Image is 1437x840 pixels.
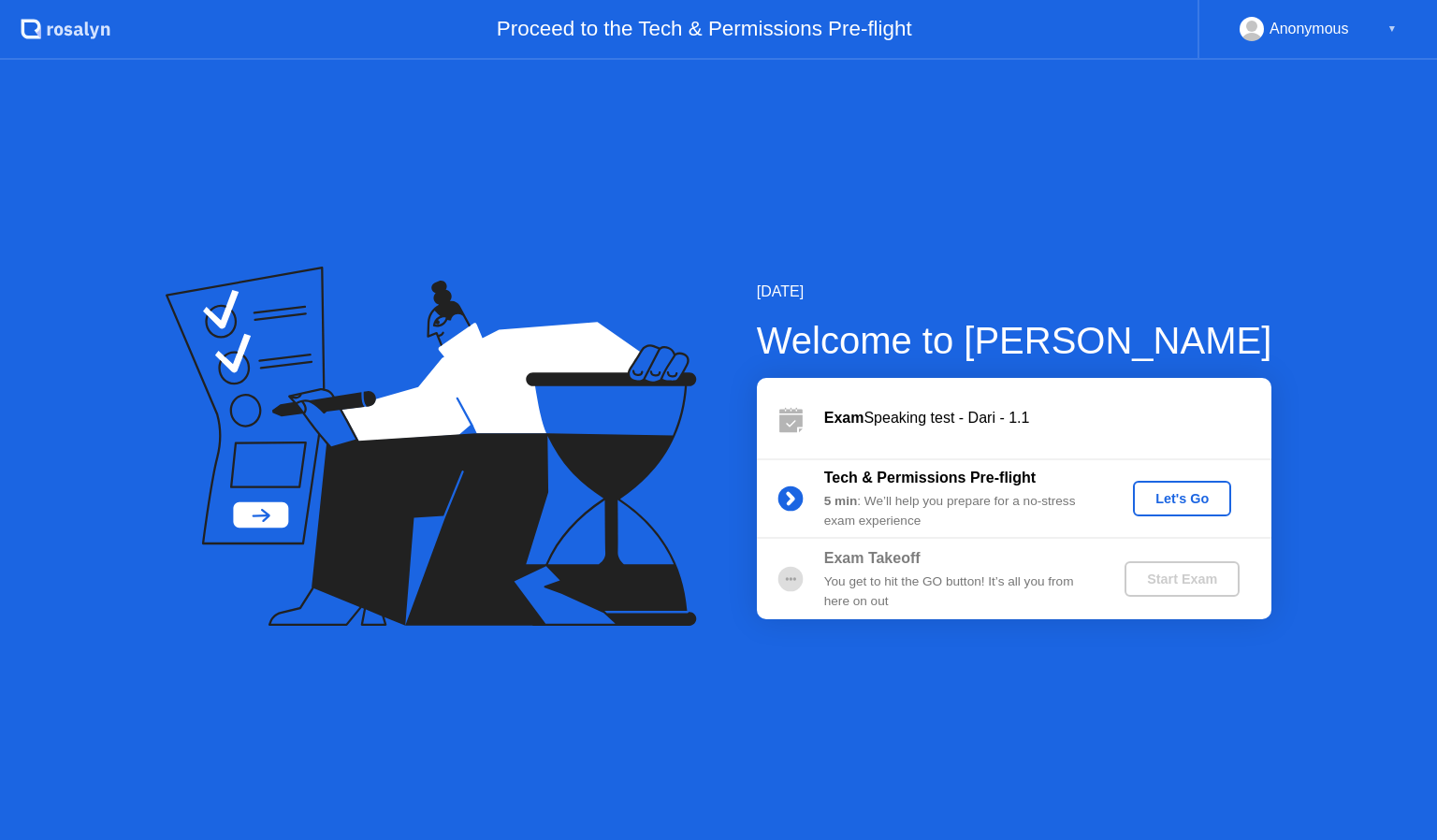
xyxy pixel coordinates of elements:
div: : We’ll help you prepare for a no-stress exam experience [824,492,1094,530]
b: Exam Takeoff [824,550,921,566]
div: Welcome to [PERSON_NAME] [757,312,1272,369]
button: Let's Go [1133,481,1231,516]
div: Anonymous [1270,17,1349,41]
div: Start Exam [1132,572,1232,587]
div: [DATE] [757,281,1272,303]
div: Speaking test - Dari - 1.1 [824,407,1271,429]
div: Let's Go [1140,491,1224,506]
b: Exam [824,410,864,426]
div: You get to hit the GO button! It’s all you from here on out [824,572,1094,611]
button: Start Exam [1125,561,1240,597]
div: ▼ [1387,17,1397,41]
b: Tech & Permissions Pre-flight [824,470,1036,485]
b: 5 min [824,494,858,508]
